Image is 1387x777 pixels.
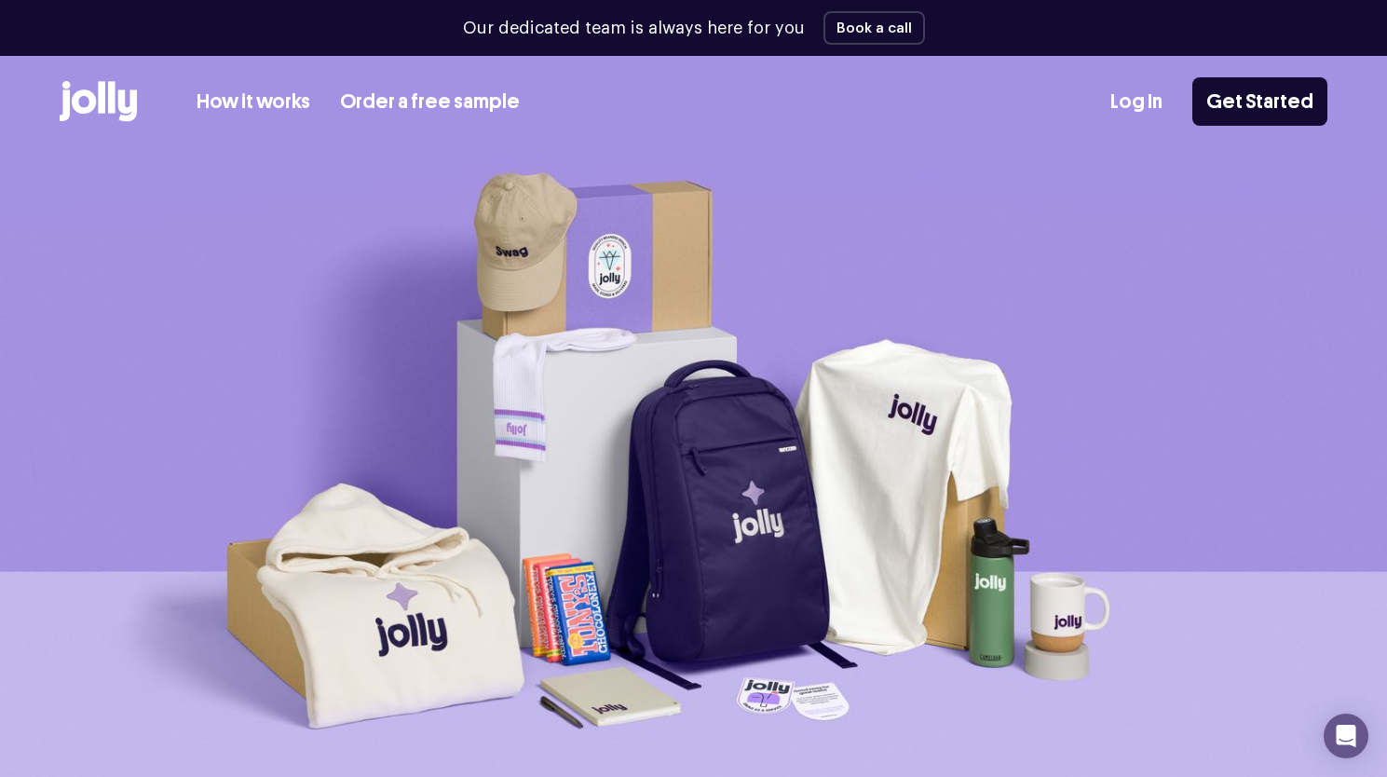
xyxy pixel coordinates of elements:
[197,87,310,117] a: How it works
[823,11,925,45] button: Book a call
[1324,714,1368,758] div: Open Intercom Messenger
[463,16,805,41] p: Our dedicated team is always here for you
[1192,77,1327,126] a: Get Started
[1110,87,1163,117] a: Log In
[340,87,520,117] a: Order a free sample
